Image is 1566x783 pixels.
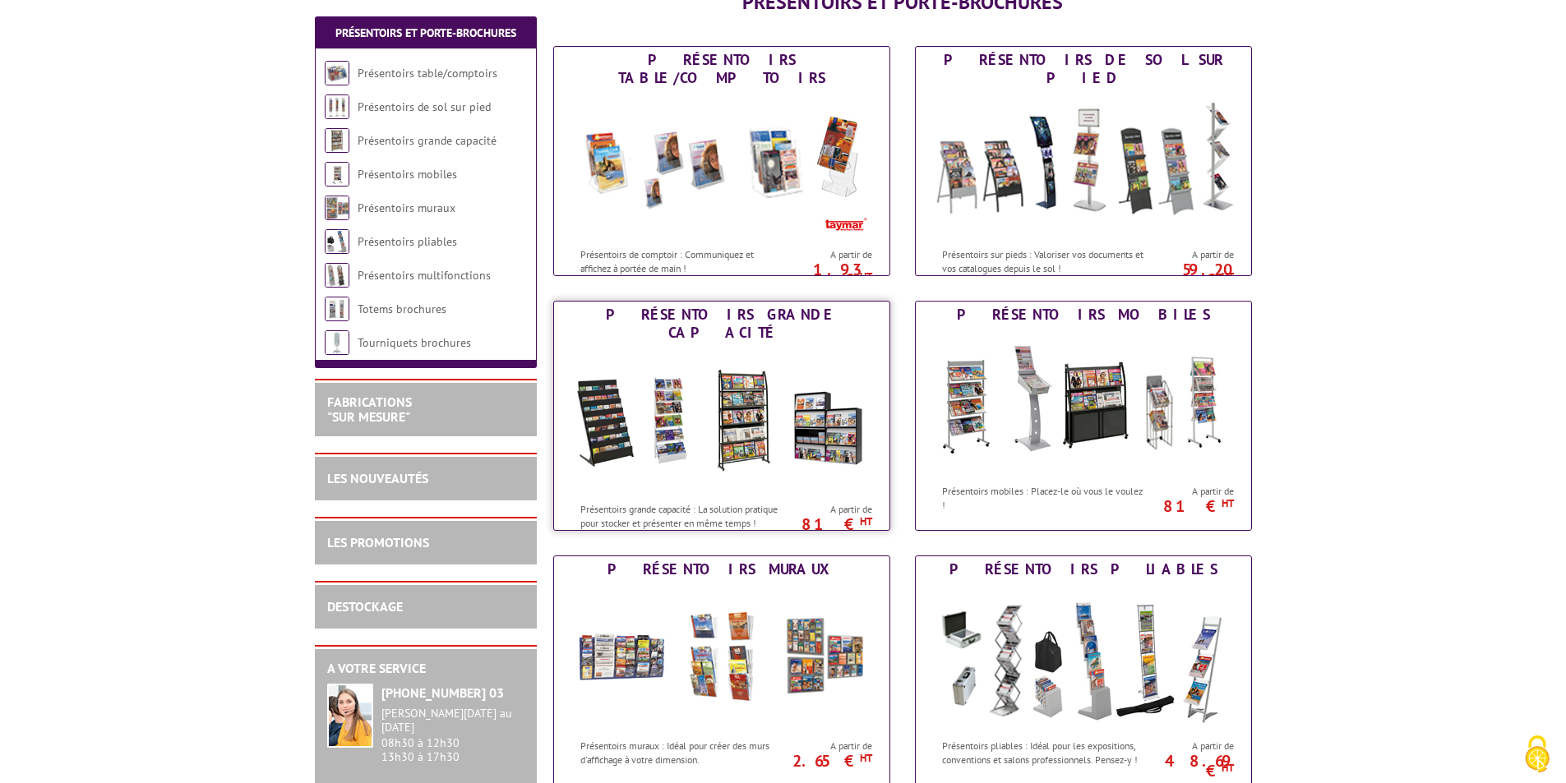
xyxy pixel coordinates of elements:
[358,167,457,182] a: Présentoirs mobiles
[553,301,890,531] a: Présentoirs grande capacité Présentoirs grande capacité Présentoirs grande capacité : La solution...
[381,684,504,701] strong: [PHONE_NUMBER] 03
[358,200,455,215] a: Présentoirs muraux
[327,598,403,615] a: DESTOCKAGE
[780,265,872,284] p: 1.93 €
[942,484,1146,512] p: Présentoirs mobiles : Placez-le où vous le voulez !
[327,684,373,748] img: widget-service.jpg
[788,739,872,753] span: A partir de
[325,297,349,321] img: Totems brochures
[358,335,471,350] a: Tourniquets brochures
[1508,727,1566,783] button: Cookies (fenêtre modale)
[358,133,497,148] a: Présentoirs grande capacité
[860,514,872,528] sup: HT
[1150,739,1234,753] span: A partir de
[358,99,491,114] a: Présentoirs de sol sur pied
[915,46,1252,276] a: Présentoirs de sol sur pied Présentoirs de sol sur pied Présentoirs sur pieds : Valoriser vos doc...
[325,61,349,85] img: Présentoirs table/comptoirs
[1517,734,1558,775] img: Cookies (fenêtre modale)
[780,756,872,766] p: 2.65 €
[553,46,890,276] a: Présentoirs table/comptoirs Présentoirs table/comptoirs Présentoirs de comptoir : Communiquez et ...
[327,661,524,676] h2: A votre service
[931,583,1236,730] img: Présentoirs pliables
[570,346,874,494] img: Présentoirs grande capacité
[920,560,1247,578] div: Présentoirs pliables
[327,470,428,486] a: LES NOUVEAUTÉS
[915,301,1252,531] a: Présentoirs mobiles Présentoirs mobiles Présentoirs mobiles : Placez-le où vous le voulez ! A par...
[381,707,524,735] div: [PERSON_NAME][DATE] au [DATE]
[558,51,885,87] div: Présentoirs table/comptoirs
[788,503,872,516] span: A partir de
[1150,485,1234,498] span: A partir de
[325,94,349,119] img: Présentoirs de sol sur pied
[920,306,1247,324] div: Présentoirs mobiles
[358,66,497,81] a: Présentoirs table/comptoirs
[558,306,885,342] div: Présentoirs grande capacité
[580,502,784,530] p: Présentoirs grande capacité : La solution pratique pour stocker et présenter en même temps !
[788,248,872,261] span: A partir de
[325,263,349,288] img: Présentoirs multifonctions
[931,328,1236,476] img: Présentoirs mobiles
[920,51,1247,87] div: Présentoirs de sol sur pied
[358,234,457,249] a: Présentoirs pliables
[381,707,524,763] div: 08h30 à 12h30 13h30 à 17h30
[358,302,446,316] a: Totems brochures
[931,91,1236,239] img: Présentoirs de sol sur pied
[325,128,349,153] img: Présentoirs grande capacité
[327,534,429,550] a: LES PROMOTIONS
[1150,248,1234,261] span: A partir de
[860,751,872,765] sup: HT
[325,196,349,220] img: Présentoirs muraux
[335,25,516,40] a: Présentoirs et Porte-brochures
[780,519,872,529] p: 81 €
[860,269,872,283] sup: HT
[570,583,874,730] img: Présentoirs muraux
[358,268,491,283] a: Présentoirs multifonctions
[580,247,784,275] p: Présentoirs de comptoir : Communiquez et affichez à portée de main !
[1142,756,1234,776] p: 48.69 €
[1142,265,1234,284] p: 59.20 €
[1222,761,1234,775] sup: HT
[580,739,784,767] p: Présentoirs muraux : Idéal pour créer des murs d'affichage à votre dimension.
[325,162,349,187] img: Présentoirs mobiles
[942,739,1146,767] p: Présentoirs pliables : Idéal pour les expositions, conventions et salons professionnels. Pensez-y !
[558,560,885,578] div: Présentoirs muraux
[1222,269,1234,283] sup: HT
[942,247,1146,275] p: Présentoirs sur pieds : Valoriser vos documents et vos catalogues depuis le sol !
[1222,496,1234,510] sup: HT
[325,330,349,355] img: Tourniquets brochures
[1142,501,1234,511] p: 81 €
[325,229,349,254] img: Présentoirs pliables
[570,91,874,239] img: Présentoirs table/comptoirs
[327,394,412,425] a: FABRICATIONS"Sur Mesure"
